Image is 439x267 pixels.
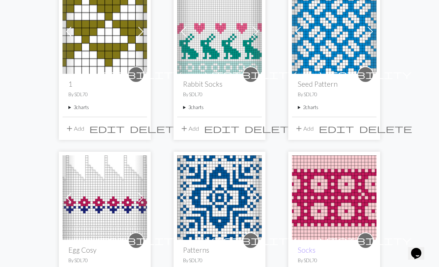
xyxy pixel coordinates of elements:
[177,193,262,200] a: Patterns
[292,193,376,200] a: Socks
[63,27,147,34] a: 1
[68,80,141,88] h2: 1
[63,122,87,136] button: Add
[298,91,371,98] p: By SDL70
[90,69,182,80] span: visibility
[63,193,147,200] a: Egg Cosy Flowers
[319,124,354,133] i: Edit
[242,122,300,136] button: Delete
[183,91,256,98] p: By SDL70
[292,155,376,240] img: Socks
[127,122,185,136] button: Delete
[90,235,182,246] span: visibility
[90,67,182,82] i: private
[205,69,297,80] span: visibility
[65,123,74,134] span: add
[89,124,125,133] i: Edit
[68,246,141,254] h2: Egg Cosy
[205,67,297,82] i: private
[320,235,411,246] span: visibility
[177,122,201,136] button: Add
[359,123,412,134] span: delete
[245,123,297,134] span: delete
[292,122,316,136] button: Add
[87,122,127,136] button: Edit
[298,257,371,264] p: By SDL70
[316,122,357,136] button: Edit
[183,80,256,88] h2: Rabbit Socks
[319,123,354,134] span: edit
[320,69,411,80] span: visibility
[295,123,303,134] span: add
[177,27,262,34] a: Rabbit Socks
[89,123,125,134] span: edit
[68,257,141,264] p: By SDL70
[180,123,189,134] span: add
[298,246,315,254] a: Socks
[68,91,141,98] p: By SDL70
[204,124,239,133] i: Edit
[320,233,411,248] i: private
[298,104,371,111] summary: 2charts
[183,246,256,254] h2: Patterns
[298,80,371,88] h2: Seed Pattern
[205,233,297,248] i: private
[130,123,183,134] span: delete
[320,67,411,82] i: private
[90,233,182,248] i: private
[205,235,297,246] span: visibility
[63,155,147,240] img: Egg Cosy Flowers
[68,104,141,111] summary: 3charts
[357,122,415,136] button: Delete
[292,27,376,34] a: Seed Pattern
[201,122,242,136] button: Edit
[408,238,432,260] iframe: chat widget
[183,104,256,111] summary: 3charts
[177,155,262,240] img: Patterns
[183,257,256,264] p: By SDL70
[204,123,239,134] span: edit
